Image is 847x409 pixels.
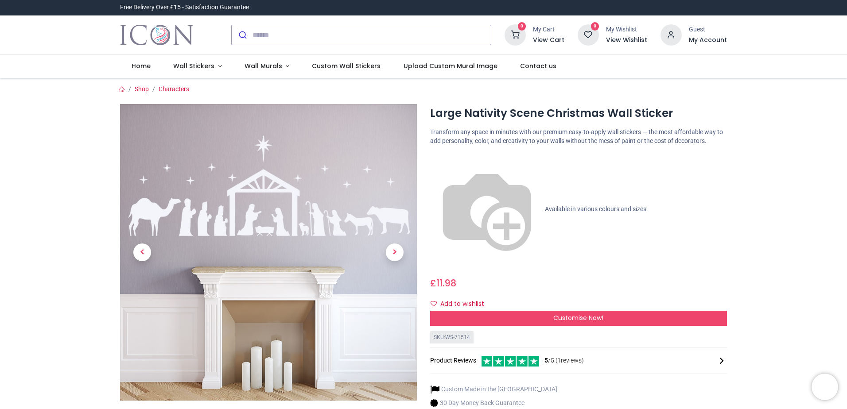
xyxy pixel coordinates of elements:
[159,85,189,93] a: Characters
[533,25,564,34] div: My Cart
[132,62,151,70] span: Home
[430,277,456,289] span: £
[430,385,557,394] li: Custom Made in the [GEOGRAPHIC_DATA]
[606,36,647,45] a: View Wishlist
[120,149,164,356] a: Previous
[245,62,282,70] span: Wall Murals
[120,104,417,401] img: Large Nativity Scene Christmas Wall Sticker
[606,25,647,34] div: My Wishlist
[133,243,151,261] span: Previous
[373,149,417,356] a: Next
[533,36,564,45] a: View Cart
[544,357,548,364] span: 5
[505,31,526,38] a: 0
[430,153,544,266] img: color-wheel.png
[689,36,727,45] a: My Account
[544,356,584,365] span: /5 ( 1 reviews)
[591,22,599,31] sup: 0
[578,31,599,38] a: 0
[430,297,492,312] button: Add to wishlistAdd to wishlist
[689,25,727,34] div: Guest
[120,3,249,12] div: Free Delivery Over £15 - Satisfaction Guarantee
[404,62,497,70] span: Upload Custom Mural Image
[430,106,727,121] h1: Large Nativity Scene Christmas Wall Sticker
[436,277,456,289] span: 11.98
[232,25,253,45] button: Submit
[312,62,381,70] span: Custom Wall Stickers
[386,243,404,261] span: Next
[431,301,437,307] i: Add to wishlist
[553,313,603,322] span: Customise Now!
[233,55,301,78] a: Wall Murals
[173,62,214,70] span: Wall Stickers
[430,128,727,145] p: Transform any space in minutes with our premium easy-to-apply wall stickers — the most affordable...
[120,23,193,47] img: Icon Wall Stickers
[120,23,193,47] a: Logo of Icon Wall Stickers
[430,331,474,344] div: SKU: WS-71514
[430,398,557,408] li: 30 Day Money Back Guarantee
[135,85,149,93] a: Shop
[545,205,648,212] span: Available in various colours and sizes.
[162,55,233,78] a: Wall Stickers
[812,374,838,400] iframe: Brevo live chat
[520,62,556,70] span: Contact us
[430,355,727,367] div: Product Reviews
[518,22,526,31] sup: 0
[541,3,727,12] iframe: Customer reviews powered by Trustpilot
